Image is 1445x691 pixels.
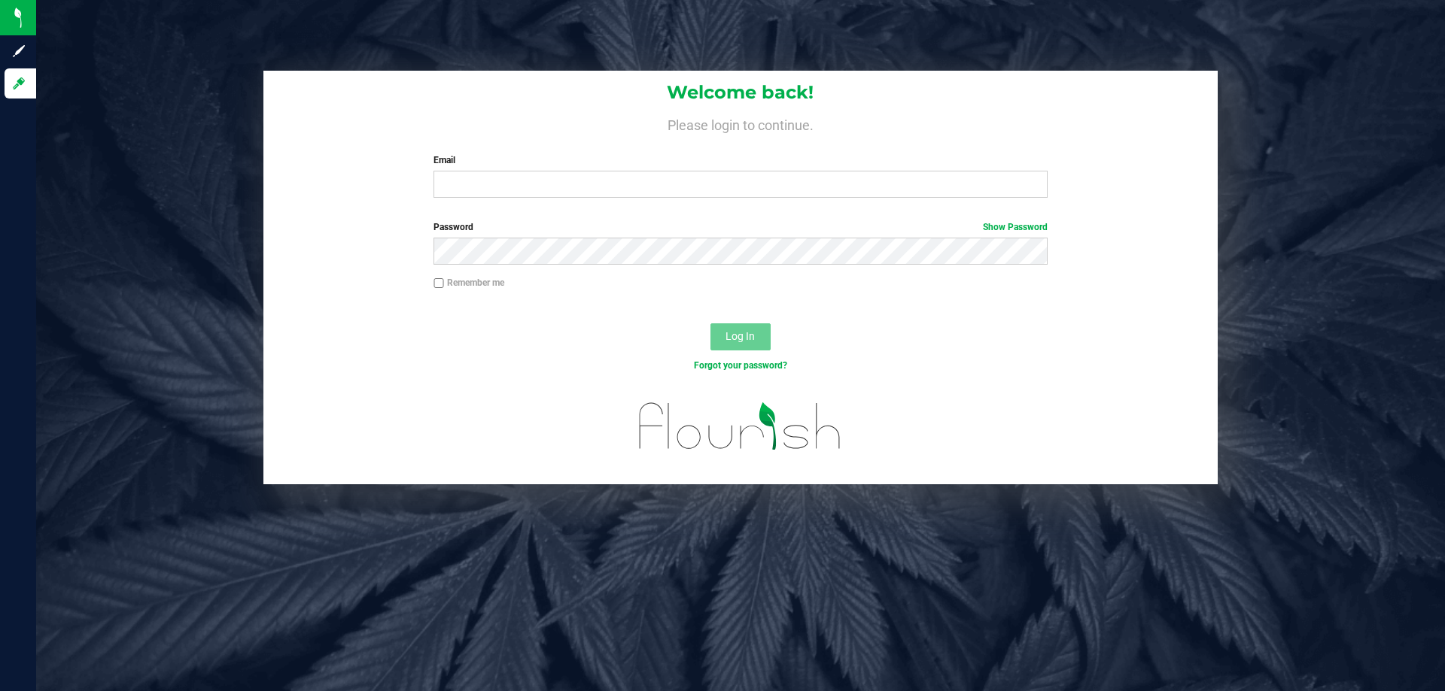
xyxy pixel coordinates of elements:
[433,276,504,289] label: Remember me
[694,360,787,371] a: Forgot your password?
[710,323,771,350] button: Log In
[11,76,26,91] inline-svg: Log in
[433,278,444,289] input: Remember me
[263,114,1218,132] h4: Please login to continue.
[11,44,26,59] inline-svg: Sign up
[621,388,859,465] img: flourish_logo.svg
[263,83,1218,102] h1: Welcome back!
[726,330,755,342] span: Log In
[433,222,473,232] span: Password
[983,222,1048,232] a: Show Password
[433,153,1047,167] label: Email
